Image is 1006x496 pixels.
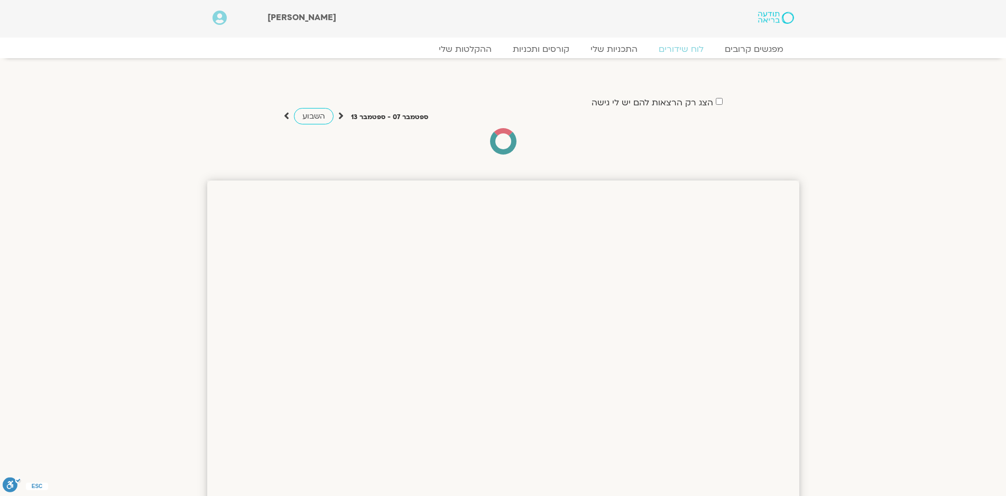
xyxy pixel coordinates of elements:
a: השבוע [294,108,334,124]
nav: Menu [213,44,794,55]
a: התכניות שלי [580,44,648,55]
label: הצג רק הרצאות להם יש לי גישה [592,98,713,107]
p: ספטמבר 07 - ספטמבר 13 [351,112,428,123]
a: לוח שידורים [648,44,714,55]
span: [PERSON_NAME] [267,12,336,23]
a: קורסים ותכניות [502,44,580,55]
a: ההקלטות שלי [428,44,502,55]
a: מפגשים קרובים [714,44,794,55]
span: השבוע [302,111,325,121]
